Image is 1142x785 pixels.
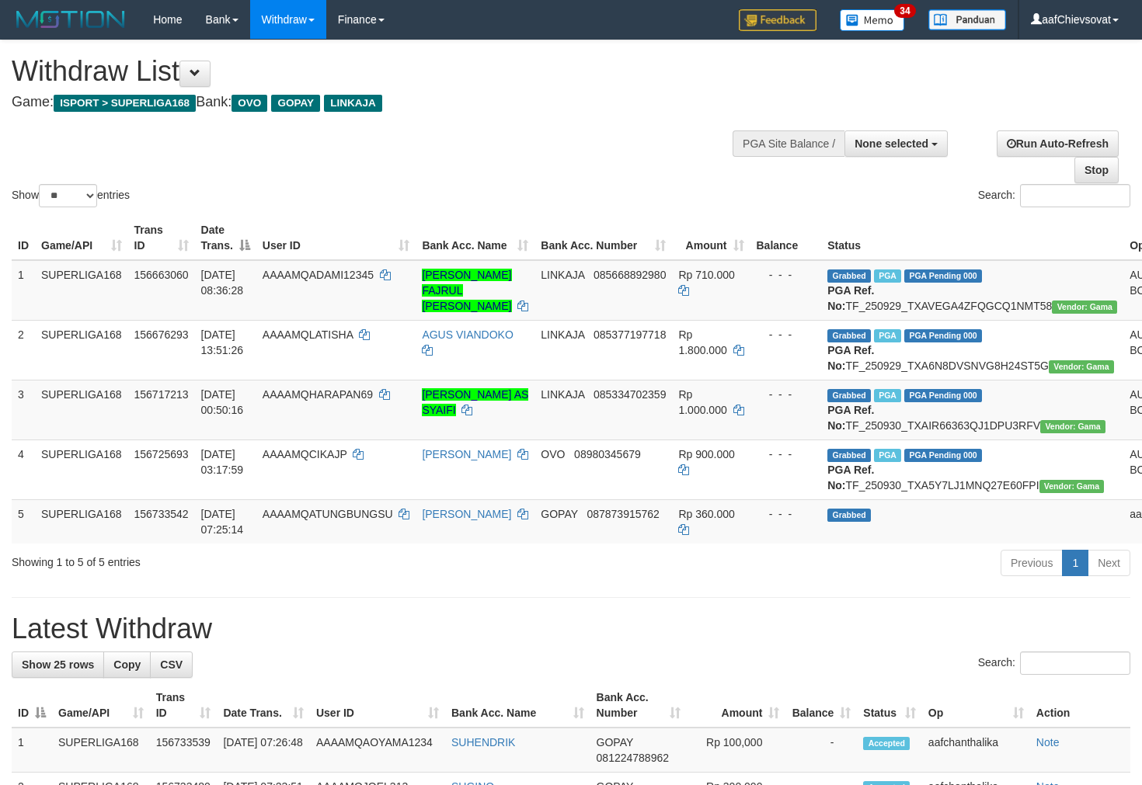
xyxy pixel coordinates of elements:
[922,728,1030,773] td: aafchanthalika
[1088,550,1130,576] a: Next
[150,683,218,728] th: Trans ID: activate to sort column ascending
[52,683,150,728] th: Game/API: activate to sort column ascending
[534,216,672,260] th: Bank Acc. Number: activate to sort column ascending
[35,260,128,321] td: SUPERLIGA168
[1040,420,1105,433] span: Vendor URL: https://trx31.1velocity.biz
[35,216,128,260] th: Game/API: activate to sort column ascending
[757,327,816,342] div: - - -
[128,216,195,260] th: Trans ID: activate to sort column ascending
[12,95,746,110] h4: Game: Bank:
[757,506,816,522] div: - - -
[687,683,786,728] th: Amount: activate to sort column ascending
[922,683,1030,728] th: Op: activate to sort column ascending
[874,269,901,283] span: Marked by aafchhiseyha
[678,448,734,460] span: Rp 900.000
[678,508,734,520] span: Rp 360.000
[757,446,816,462] div: - - -
[201,388,244,416] span: [DATE] 00:50:16
[12,439,35,499] td: 4
[12,613,1130,644] h1: Latest Withdraw
[827,269,871,283] span: Grabbed
[750,216,822,260] th: Balance
[12,548,465,570] div: Showing 1 to 5 of 5 entries
[594,269,666,281] span: Copy 085668892980 to clipboard
[451,736,515,749] a: SUHENDRIK
[821,320,1123,380] td: TF_250929_TXA6N8DVSNVG8H24ST5G
[904,449,982,462] span: PGA Pending
[232,95,267,112] span: OVO
[733,130,844,157] div: PGA Site Balance /
[827,389,871,402] span: Grabbed
[1030,683,1130,728] th: Action
[904,269,982,283] span: PGA Pending
[574,448,641,460] span: Copy 08980345679 to clipboard
[904,329,982,342] span: PGA Pending
[1039,480,1105,493] span: Vendor URL: https://trx31.1velocity.biz
[1062,550,1088,576] a: 1
[678,328,726,356] span: Rp 1.800.000
[997,130,1119,157] a: Run Auto-Refresh
[12,56,746,87] h1: Withdraw List
[134,388,189,401] span: 156717213
[1020,651,1130,675] input: Search:
[12,651,104,678] a: Show 25 rows
[844,130,948,157] button: None selected
[422,269,511,312] a: [PERSON_NAME] FAJRUL [PERSON_NAME]
[263,508,393,520] span: AAAAMQATUNGBUNGSU
[541,269,584,281] span: LINKAJA
[757,387,816,402] div: - - -
[827,284,874,312] b: PGA Ref. No:
[894,4,915,18] span: 34
[1020,184,1130,207] input: Search:
[590,683,687,728] th: Bank Acc. Number: activate to sort column ascending
[310,683,445,728] th: User ID: activate to sort column ascending
[134,328,189,341] span: 156676293
[840,9,905,31] img: Button%20Memo.svg
[35,499,128,544] td: SUPERLIGA168
[12,499,35,544] td: 5
[1049,360,1114,373] span: Vendor URL: https://trx31.1velocity.biz
[12,380,35,439] td: 3
[134,448,189,460] span: 156725693
[310,728,445,773] td: AAAAMQAOYAMA1234
[201,448,244,476] span: [DATE] 03:17:59
[113,658,141,671] span: Copy
[874,329,901,342] span: Marked by aafsoycanthlai
[541,388,584,401] span: LINKAJA
[422,388,528,416] a: [PERSON_NAME] AS SYAIFI
[855,137,928,150] span: None selected
[22,658,94,671] span: Show 25 rows
[35,439,128,499] td: SUPERLIGA168
[12,728,52,773] td: 1
[256,216,416,260] th: User ID: activate to sort column ascending
[678,269,734,281] span: Rp 710.000
[541,508,577,520] span: GOPAY
[739,9,816,31] img: Feedback.jpg
[827,509,871,522] span: Grabbed
[1074,157,1119,183] a: Stop
[857,683,922,728] th: Status: activate to sort column ascending
[201,328,244,356] span: [DATE] 13:51:26
[687,728,786,773] td: Rp 100,000
[35,380,128,439] td: SUPERLIGA168
[12,184,130,207] label: Show entries
[678,388,726,416] span: Rp 1.000.000
[541,448,565,460] span: OVO
[422,508,511,520] a: [PERSON_NAME]
[785,683,857,728] th: Balance: activate to sort column ascending
[12,260,35,321] td: 1
[1036,736,1060,749] a: Note
[201,269,244,297] span: [DATE] 08:36:28
[928,9,1006,30] img: panduan.png
[597,752,669,764] span: Copy 081224788962 to clipboard
[271,95,320,112] span: GOPAY
[597,736,633,749] span: GOPAY
[827,404,874,432] b: PGA Ref. No:
[12,8,130,31] img: MOTION_logo.png
[12,320,35,380] td: 2
[134,269,189,281] span: 156663060
[874,449,901,462] span: Marked by aafnonsreyleab
[201,508,244,536] span: [DATE] 07:25:14
[904,389,982,402] span: PGA Pending
[541,328,584,341] span: LINKAJA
